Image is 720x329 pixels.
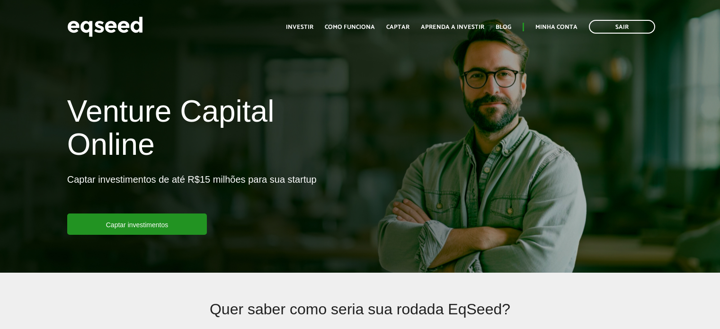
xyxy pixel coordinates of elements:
[589,20,655,34] a: Sair
[286,24,313,30] a: Investir
[67,14,143,39] img: EqSeed
[496,24,511,30] a: Blog
[67,213,207,235] a: Captar investimentos
[325,24,375,30] a: Como funciona
[67,174,317,213] p: Captar investimentos de até R$15 milhões para sua startup
[421,24,484,30] a: Aprenda a investir
[535,24,578,30] a: Minha conta
[386,24,409,30] a: Captar
[67,95,353,166] h1: Venture Capital Online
